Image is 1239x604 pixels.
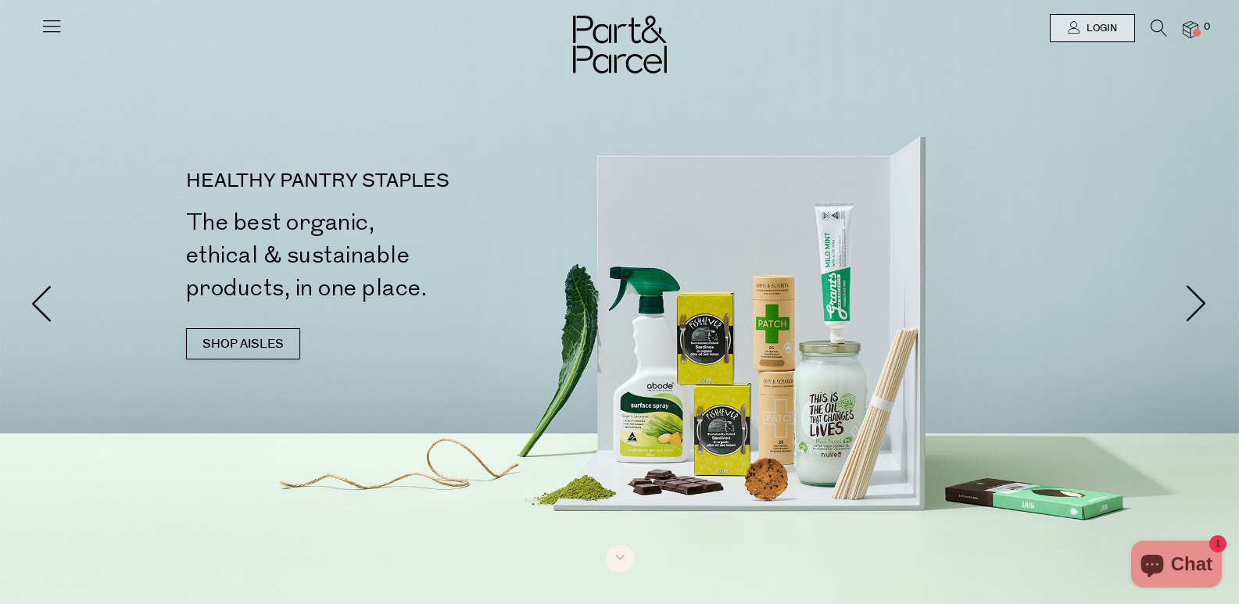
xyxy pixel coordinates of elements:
[186,206,626,305] h2: The best organic, ethical & sustainable products, in one place.
[1183,21,1198,38] a: 0
[573,16,667,73] img: Part&Parcel
[1200,20,1214,34] span: 0
[186,328,300,359] a: SHOP AISLES
[186,172,626,191] p: HEALTHY PANTRY STAPLES
[1083,22,1117,35] span: Login
[1050,14,1135,42] a: Login
[1126,541,1226,591] inbox-online-store-chat: Shopify online store chat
